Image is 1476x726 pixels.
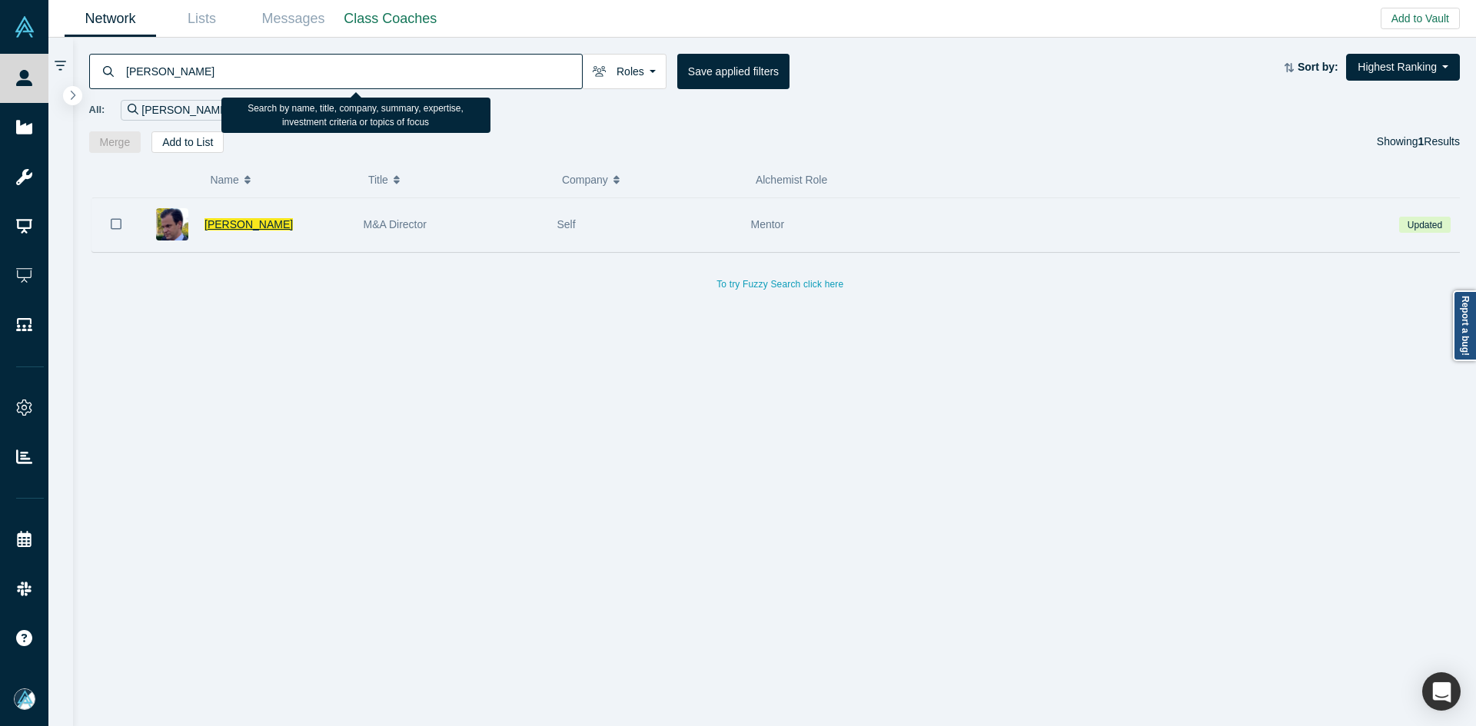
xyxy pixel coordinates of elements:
[156,208,188,240] img: Romain Gillet's Profile Image
[1453,290,1476,361] a: Report a bug!
[557,218,576,230] span: Self
[364,218,427,230] span: M&A Director
[339,1,442,37] a: Class Coaches
[368,164,388,196] span: Title
[562,164,740,196] button: Company
[1377,131,1460,153] div: Showing
[751,218,785,230] span: Mentor
[562,164,608,196] span: Company
[210,164,238,196] span: Name
[65,1,156,37] a: Network
[1298,61,1338,73] strong: Sort by:
[89,102,105,118] span: All:
[151,131,224,153] button: Add to List
[368,164,546,196] button: Title
[1399,217,1450,233] span: Updated
[1418,135,1460,148] span: Results
[210,164,352,196] button: Name
[582,54,667,89] button: Roles
[706,274,854,294] button: To try Fuzzy Search click here
[248,1,339,37] a: Messages
[1346,54,1460,81] button: Highest Ranking
[230,101,241,119] button: Remove Filter
[677,54,790,89] button: Save applied filters
[1418,135,1424,148] strong: 1
[1381,8,1460,29] button: Add to Vault
[125,53,582,89] input: Search by name, title, company, summary, expertise, investment criteria or topics of focus
[121,100,248,121] div: [PERSON_NAME]
[14,688,35,710] img: Mia Scott's Account
[89,131,141,153] button: Merge
[156,1,248,37] a: Lists
[204,218,293,230] a: [PERSON_NAME]
[14,16,35,38] img: Alchemist Vault Logo
[756,174,827,186] span: Alchemist Role
[92,197,140,251] button: Bookmark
